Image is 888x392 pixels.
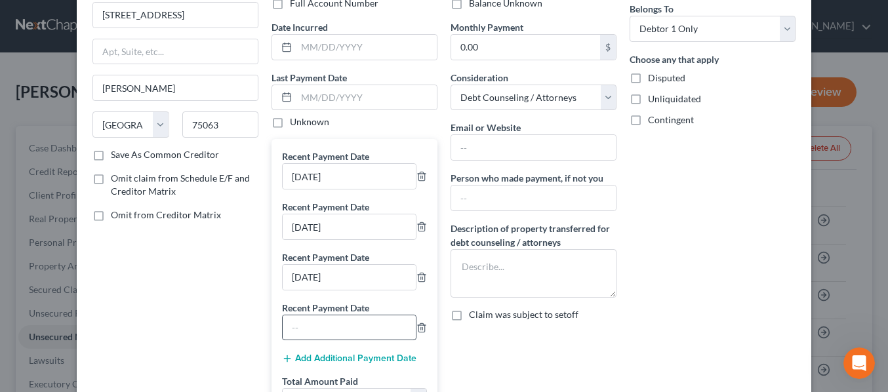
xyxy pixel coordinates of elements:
label: Description of property transferred for debt counseling / attorneys [451,222,616,249]
textarea: Message… [11,264,251,286]
button: Send a message… [225,286,246,307]
div: [PERSON_NAME], they have updated your payment information! Can you try pulling the report again? [21,168,205,206]
div: Xactus Pay...h Form.pdf [134,68,241,81]
iframe: Intercom live chat [843,347,875,379]
label: Consideration [451,71,508,85]
button: Gif picker [62,292,73,302]
span: Omit claim from Schedule E/F and Creditor Matrix [111,172,250,197]
div: Xactus Pay...h Form.pdf [110,60,252,90]
input: -- [451,186,616,210]
label: Recent Payment Date [282,149,369,163]
div: Laura says… [10,91,252,130]
input: MM/DD/YYYY [296,85,437,110]
input: 0.00 [451,35,600,60]
span: Unliquidated [648,93,701,104]
div: It worked! [184,225,252,254]
button: go back [9,5,33,30]
label: Date Incurred [272,20,328,34]
input: MM/DD/YYYY [296,35,437,60]
input: -- [283,164,416,189]
input: Enter address... [93,3,258,28]
span: Belongs To [630,3,674,14]
input: -- [283,214,416,239]
label: Email or Website [451,121,521,134]
input: Apt, Suite, etc... [93,39,258,64]
div: here you go [186,99,241,112]
input: Enter city... [93,75,258,100]
h1: Operator [64,7,110,16]
label: Choose any that apply [630,52,719,66]
div: Thank you [PERSON_NAME]! [10,130,163,159]
input: -- [451,135,616,160]
button: Start recording [83,292,94,302]
input: -- [283,265,416,290]
label: Recent Payment Date [282,250,369,264]
div: Thank you! [190,262,241,275]
input: -- [283,315,416,340]
div: $ [600,35,616,60]
button: Add Additional Payment Date [282,353,416,364]
button: Emoji picker [41,292,52,302]
span: Claim was subject to setoff [469,309,578,320]
label: Recent Payment Date [282,200,369,214]
div: Laura says… [10,254,252,294]
p: The team can also help [64,16,163,29]
label: Unknown [290,115,329,128]
button: Upload attachment [20,292,31,302]
div: Laura says… [10,60,252,91]
label: Monthly Payment [451,20,523,34]
label: Total Amount Paid [282,374,358,388]
span: Omit from Creditor Matrix [111,209,221,220]
div: here you go [176,91,252,120]
div: Close [230,5,254,29]
div: [PERSON_NAME], they have updated your payment information! Can you try pulling the report again? [10,160,215,214]
img: Profile image for Operator [37,7,58,28]
span: Contingent [648,114,694,125]
label: Save As Common Creditor [111,148,219,161]
div: Emma says… [10,130,252,160]
label: Recent Payment Date [282,301,369,315]
button: Home [205,5,230,30]
input: Enter zip... [182,111,259,138]
span: Disputed [648,72,685,83]
div: Laura says… [10,225,252,255]
div: Thank you! [179,254,252,283]
div: It worked! [195,233,241,246]
a: Xactus Pay...h Form.pdf [121,68,241,82]
div: Emma says… [10,160,252,225]
div: Thank you [PERSON_NAME]! [21,138,152,151]
label: Last Payment Date [272,71,347,85]
label: Person who made payment, if not you [451,171,603,185]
